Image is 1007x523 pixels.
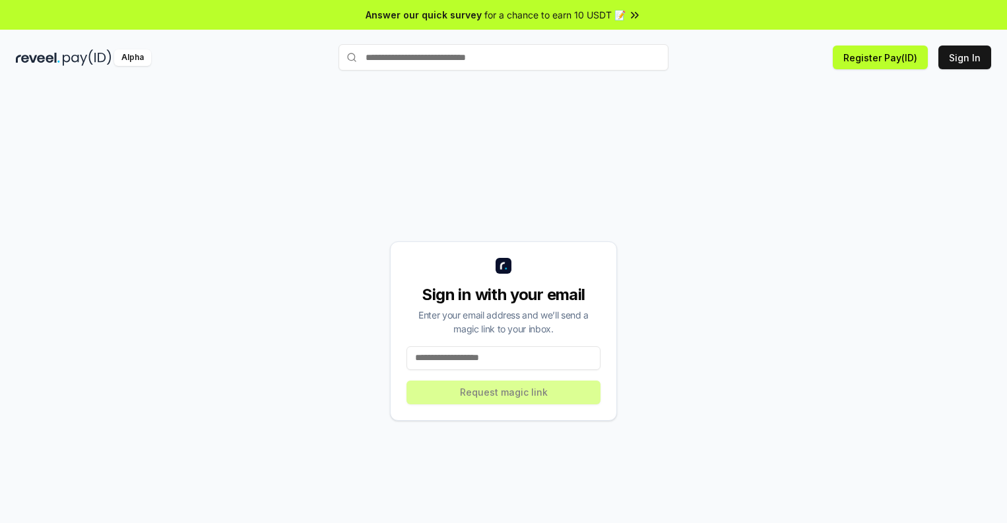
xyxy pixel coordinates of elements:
span: for a chance to earn 10 USDT 📝 [484,8,626,22]
button: Register Pay(ID) [833,46,928,69]
span: Answer our quick survey [366,8,482,22]
button: Sign In [938,46,991,69]
img: pay_id [63,49,112,66]
div: Enter your email address and we’ll send a magic link to your inbox. [406,308,601,336]
div: Sign in with your email [406,284,601,305]
img: logo_small [496,258,511,274]
img: reveel_dark [16,49,60,66]
div: Alpha [114,49,151,66]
